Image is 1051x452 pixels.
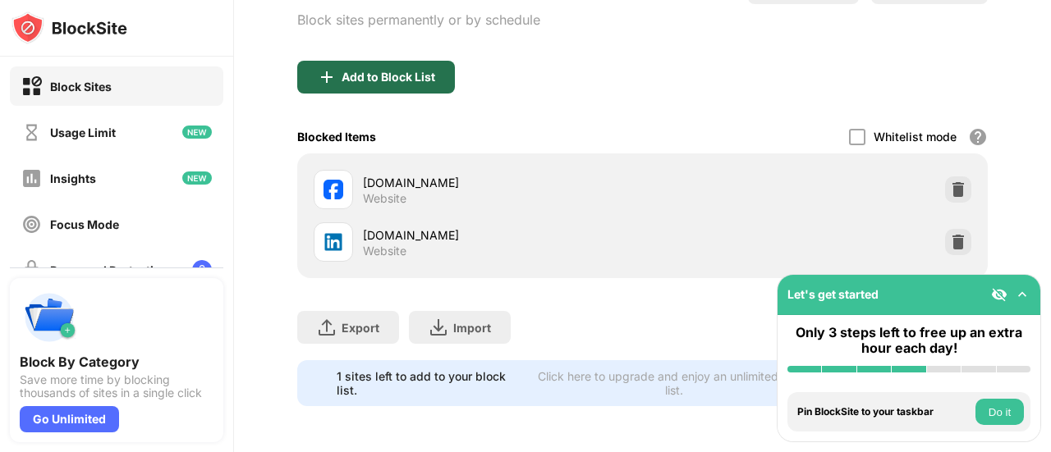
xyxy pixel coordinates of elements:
div: Website [363,244,406,258]
img: favicons [324,180,343,199]
img: new-icon.svg [182,126,212,139]
img: push-categories.svg [20,288,79,347]
div: [DOMAIN_NAME] [363,226,643,244]
div: Password Protection [50,263,168,277]
div: Add to Block List [342,71,435,84]
div: Block Sites [50,80,112,94]
div: Click here to upgrade and enjoy an unlimited block list. [532,369,816,397]
div: Import [453,321,491,335]
img: focus-off.svg [21,214,42,235]
img: new-icon.svg [182,171,212,185]
div: Let's get started [787,287,879,301]
img: time-usage-off.svg [21,122,42,143]
img: eye-not-visible.svg [991,286,1007,303]
div: Pin BlockSite to your taskbar [797,406,971,418]
div: Website [363,191,406,206]
img: password-protection-off.svg [21,260,42,281]
img: omni-setup-toggle.svg [1014,286,1030,303]
div: Only 3 steps left to free up an extra hour each day! [787,325,1030,356]
div: Go Unlimited [20,406,119,432]
div: Focus Mode [50,217,119,231]
div: Block By Category [20,354,213,370]
div: [DOMAIN_NAME] [363,174,643,191]
img: insights-off.svg [21,168,42,189]
div: Export [342,321,379,335]
div: Usage Limit [50,126,116,139]
img: favicons [324,232,343,252]
img: lock-menu.svg [192,260,212,280]
button: Do it [975,399,1024,425]
div: 1 sites left to add to your block list. [337,369,522,397]
div: Block sites permanently or by schedule [297,11,540,28]
div: Insights [50,171,96,185]
img: block-on.svg [21,76,42,97]
div: Save more time by blocking thousands of sites in a single click [20,373,213,399]
div: Whitelist mode [874,130,957,144]
div: Blocked Items [297,130,376,144]
img: logo-blocksite.svg [11,11,127,44]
